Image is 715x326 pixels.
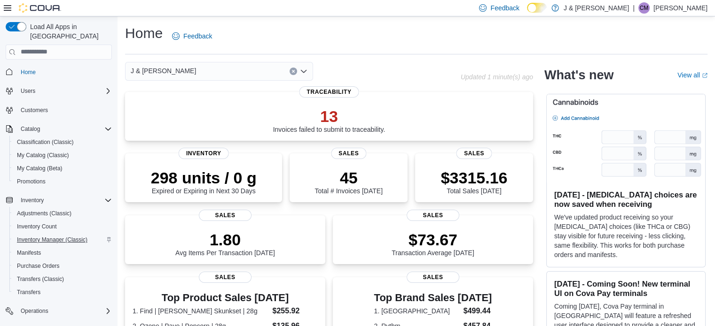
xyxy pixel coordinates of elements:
[17,104,112,116] span: Customers
[13,273,68,285] a: Transfers (Classic)
[13,136,112,148] span: Classification (Classic)
[175,230,275,257] div: Avg Items Per Transaction [DATE]
[19,3,61,13] img: Cova
[9,286,116,299] button: Transfers
[2,84,116,98] button: Users
[9,175,116,188] button: Promotions
[21,125,40,133] span: Catalog
[13,176,49,187] a: Promotions
[17,123,112,135] span: Catalog
[21,68,36,76] span: Home
[13,287,44,298] a: Transfers
[13,221,112,232] span: Inventory Count
[13,208,112,219] span: Adjustments (Classic)
[125,24,163,43] h1: Home
[640,2,649,14] span: CM
[13,247,45,258] a: Manifests
[702,73,707,78] svg: External link
[677,71,707,79] a: View allExternal link
[13,163,112,174] span: My Catalog (Beta)
[273,107,385,126] p: 13
[564,2,629,14] p: J & [PERSON_NAME]
[638,2,650,14] div: Cheyenne Mann
[407,210,459,221] span: Sales
[9,273,116,286] button: Transfers (Classic)
[183,31,212,41] span: Feedback
[13,234,91,245] a: Inventory Manager (Classic)
[527,3,547,13] input: Dark Mode
[441,168,508,187] p: $3315.16
[554,279,698,298] h3: [DATE] - Coming Soon! New terminal UI on Cova Pay terminals
[17,195,112,206] span: Inventory
[17,152,69,159] span: My Catalog (Classic)
[331,148,366,159] span: Sales
[2,103,116,117] button: Customers
[17,138,74,146] span: Classification (Classic)
[2,122,116,136] button: Catalog
[374,306,460,316] dt: 1. [GEOGRAPHIC_DATA]
[17,85,112,97] span: Users
[300,68,307,75] button: Open list of options
[392,230,474,249] p: $73.67
[151,168,257,187] p: 298 units / 0 g
[17,165,63,172] span: My Catalog (Beta)
[9,220,116,233] button: Inventory Count
[554,212,698,259] p: We've updated product receiving so your [MEDICAL_DATA] choices (like THCa or CBG) stay visible fo...
[17,249,41,257] span: Manifests
[168,27,216,45] a: Feedback
[456,148,492,159] span: Sales
[17,67,39,78] a: Home
[9,207,116,220] button: Adjustments (Classic)
[544,68,613,83] h2: What's new
[13,260,112,272] span: Purchase Orders
[9,259,116,273] button: Purchase Orders
[13,136,78,148] a: Classification (Classic)
[17,223,57,230] span: Inventory Count
[199,272,251,283] span: Sales
[2,194,116,207] button: Inventory
[17,105,52,116] a: Customers
[133,306,268,316] dt: 1. Find | [PERSON_NAME] Skunkset | 28g
[13,150,112,161] span: My Catalog (Classic)
[131,65,196,76] span: J & [PERSON_NAME]
[633,2,635,14] p: |
[273,107,385,133] div: Invoices failed to submit to traceability.
[17,305,112,317] span: Operations
[13,287,112,298] span: Transfers
[17,262,60,270] span: Purchase Orders
[272,305,317,317] dd: $255.92
[13,260,63,272] a: Purchase Orders
[17,288,40,296] span: Transfers
[490,3,519,13] span: Feedback
[2,65,116,79] button: Home
[13,247,112,258] span: Manifests
[13,150,73,161] a: My Catalog (Classic)
[2,304,116,318] button: Operations
[21,197,44,204] span: Inventory
[314,168,382,187] p: 45
[374,292,492,303] h3: Top Brand Sales [DATE]
[299,86,359,98] span: Traceability
[21,106,48,114] span: Customers
[314,168,382,195] div: Total # Invoices [DATE]
[17,305,52,317] button: Operations
[17,123,44,135] button: Catalog
[17,66,112,78] span: Home
[199,210,251,221] span: Sales
[9,136,116,149] button: Classification (Classic)
[175,230,275,249] p: 1.80
[441,168,508,195] div: Total Sales [DATE]
[13,234,112,245] span: Inventory Manager (Classic)
[21,87,35,95] span: Users
[17,195,47,206] button: Inventory
[13,176,112,187] span: Promotions
[13,221,61,232] a: Inventory Count
[392,230,474,257] div: Transaction Average [DATE]
[151,168,257,195] div: Expired or Expiring in Next 30 Days
[17,275,64,283] span: Transfers (Classic)
[17,210,71,217] span: Adjustments (Classic)
[17,178,46,185] span: Promotions
[9,149,116,162] button: My Catalog (Classic)
[133,292,318,303] h3: Top Product Sales [DATE]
